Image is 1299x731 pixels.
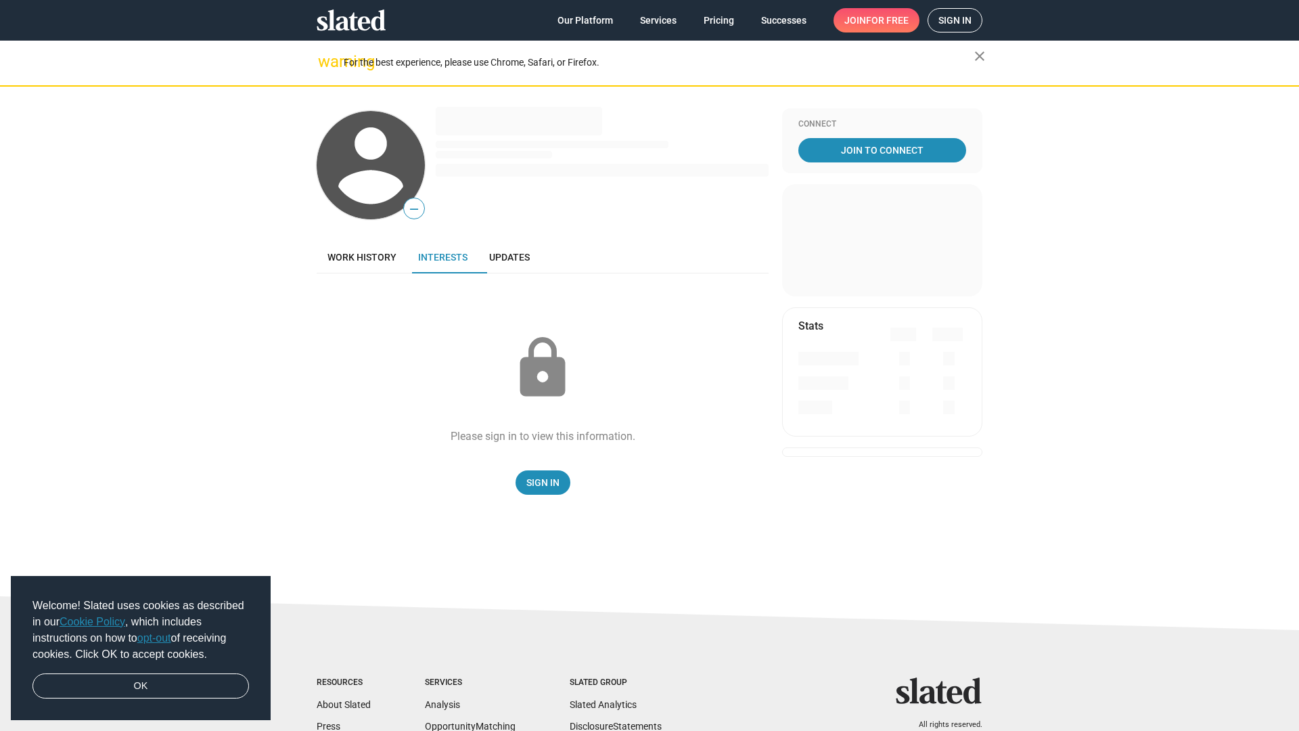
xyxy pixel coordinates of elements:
mat-icon: close [972,48,988,64]
div: Slated Group [570,678,662,688]
a: Sign in [928,8,982,32]
span: Sign in [938,9,972,32]
div: For the best experience, please use Chrome, Safari, or Firefox. [344,53,974,72]
a: dismiss cookie message [32,673,249,699]
span: Join [844,8,909,32]
span: Work history [327,252,396,263]
a: Join To Connect [798,138,966,162]
span: Pricing [704,8,734,32]
span: Services [640,8,677,32]
span: Interests [418,252,468,263]
a: Sign In [516,470,570,495]
a: Our Platform [547,8,624,32]
span: Successes [761,8,806,32]
a: Analysis [425,699,460,710]
a: Joinfor free [834,8,919,32]
span: Welcome! Slated uses cookies as described in our , which includes instructions on how to of recei... [32,598,249,663]
span: Join To Connect [801,138,963,162]
span: — [404,200,424,218]
span: Sign In [526,470,560,495]
a: Cookie Policy [60,616,125,627]
a: Work history [317,241,407,273]
div: Please sign in to view this information. [451,429,635,443]
a: opt-out [137,632,171,644]
div: Connect [798,119,966,130]
a: Pricing [693,8,745,32]
a: About Slated [317,699,371,710]
mat-card-title: Stats [798,319,823,333]
span: for free [866,8,909,32]
div: Resources [317,678,371,688]
mat-icon: warning [318,53,334,70]
a: Successes [750,8,817,32]
div: Services [425,678,516,688]
a: Slated Analytics [570,699,637,710]
a: Interests [407,241,478,273]
span: Updates [489,252,530,263]
mat-icon: lock [509,334,576,402]
a: Updates [478,241,541,273]
span: Our Platform [557,8,613,32]
a: Services [629,8,687,32]
div: cookieconsent [11,576,271,721]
